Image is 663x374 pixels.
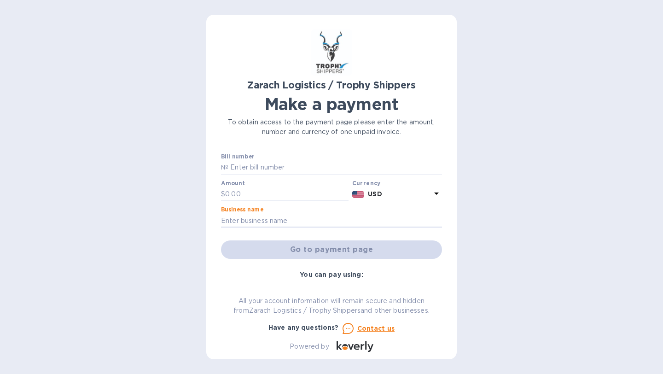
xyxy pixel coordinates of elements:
img: USD [352,191,365,198]
p: Powered by [290,342,329,351]
b: You can pay using: [300,271,363,278]
p: № [221,163,228,172]
p: All your account information will remain secure and hidden from Zarach Logistics / Trophy Shipper... [221,296,442,316]
u: Contact us [357,325,395,332]
b: Zarach Logistics / Trophy Shippers [247,79,415,91]
input: Enter business name [221,214,442,228]
b: Have any questions? [268,324,339,331]
p: $ [221,189,225,199]
label: Amount [221,181,244,186]
h1: Make a payment [221,94,442,114]
b: Currency [352,180,381,187]
p: To obtain access to the payment page please enter the amount, number and currency of one unpaid i... [221,117,442,137]
b: USD [368,190,382,198]
label: Business name [221,207,263,213]
input: Enter bill number [228,161,442,175]
label: Bill number [221,154,254,160]
input: 0.00 [225,187,349,201]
